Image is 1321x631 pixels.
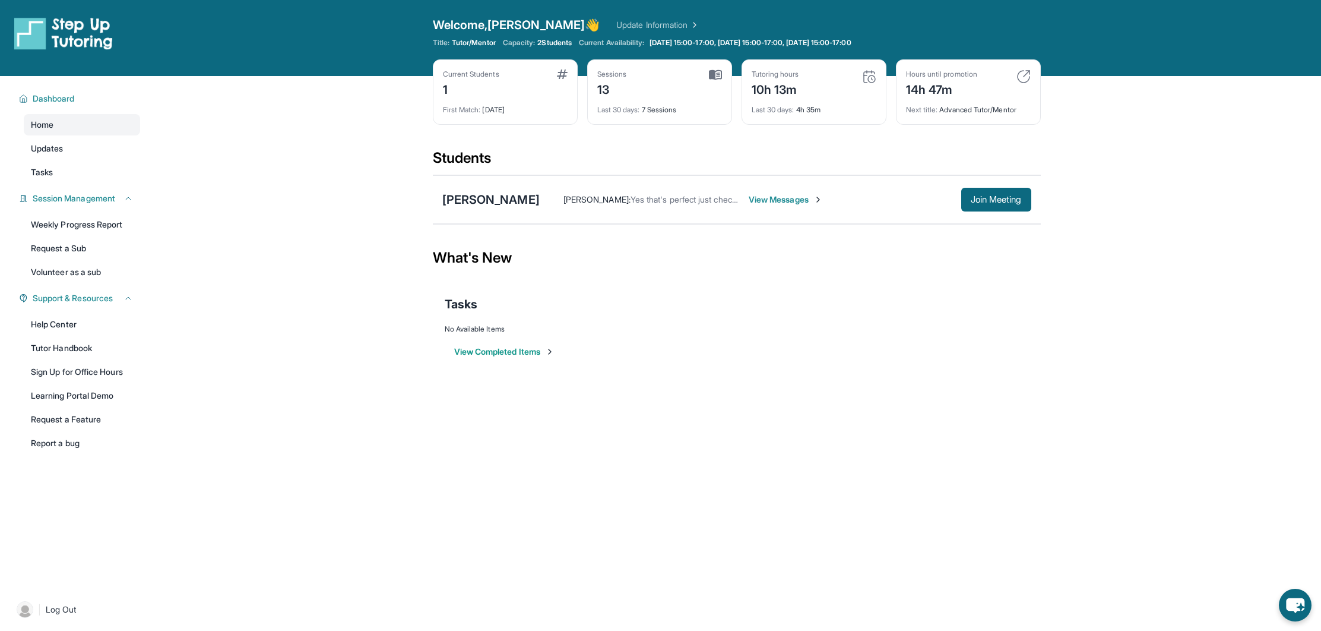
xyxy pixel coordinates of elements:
[752,98,876,115] div: 4h 35m
[631,194,756,204] span: Yes that's perfect just checking in
[597,70,627,79] div: Sessions
[12,597,140,623] a: |Log Out
[563,194,631,204] span: [PERSON_NAME] :
[38,602,41,617] span: |
[445,324,1029,334] div: No Available Items
[752,79,799,98] div: 10h 13m
[688,19,699,31] img: Chevron Right
[33,93,75,105] span: Dashboard
[862,70,876,84] img: card
[28,292,133,304] button: Support & Resources
[503,38,536,48] span: Capacity:
[1279,589,1312,621] button: chat-button
[24,385,140,406] a: Learning Portal Demo
[813,195,823,204] img: Chevron-Right
[971,196,1022,203] span: Join Meeting
[24,261,140,283] a: Volunteer as a sub
[906,70,977,79] div: Hours until promotion
[31,143,64,154] span: Updates
[443,79,499,98] div: 1
[1016,70,1031,84] img: card
[443,98,568,115] div: [DATE]
[33,193,115,204] span: Session Management
[24,337,140,359] a: Tutor Handbook
[24,214,140,235] a: Weekly Progress Report
[906,79,977,98] div: 14h 47m
[452,38,496,48] span: Tutor/Mentor
[14,17,113,50] img: logo
[749,194,823,206] span: View Messages
[24,238,140,259] a: Request a Sub
[752,105,794,114] span: Last 30 days :
[650,38,851,48] span: [DATE] 15:00-17:00, [DATE] 15:00-17:00, [DATE] 15:00-17:00
[28,93,133,105] button: Dashboard
[31,119,53,131] span: Home
[28,193,133,204] button: Session Management
[597,98,722,115] div: 7 Sessions
[537,38,572,48] span: 2 Students
[31,166,53,178] span: Tasks
[24,433,140,454] a: Report a bug
[24,138,140,159] a: Updates
[906,105,938,114] span: Next title :
[24,409,140,430] a: Request a Feature
[46,604,77,616] span: Log Out
[709,70,722,80] img: card
[445,296,477,313] span: Tasks
[24,162,140,183] a: Tasks
[454,346,555,358] button: View Completed Items
[443,70,499,79] div: Current Students
[433,232,1041,284] div: What's New
[24,361,140,383] a: Sign Up for Office Hours
[433,17,600,33] span: Welcome, [PERSON_NAME] 👋
[616,19,699,31] a: Update Information
[24,314,140,335] a: Help Center
[433,149,1041,175] div: Students
[17,601,33,618] img: user-img
[597,105,640,114] span: Last 30 days :
[24,114,140,135] a: Home
[961,188,1031,212] button: Join Meeting
[752,70,799,79] div: Tutoring hours
[597,79,627,98] div: 13
[906,98,1031,115] div: Advanced Tutor/Mentor
[647,38,854,48] a: [DATE] 15:00-17:00, [DATE] 15:00-17:00, [DATE] 15:00-17:00
[443,105,481,114] span: First Match :
[579,38,644,48] span: Current Availability:
[442,191,540,208] div: [PERSON_NAME]
[557,70,568,79] img: card
[33,292,113,304] span: Support & Resources
[433,38,449,48] span: Title:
